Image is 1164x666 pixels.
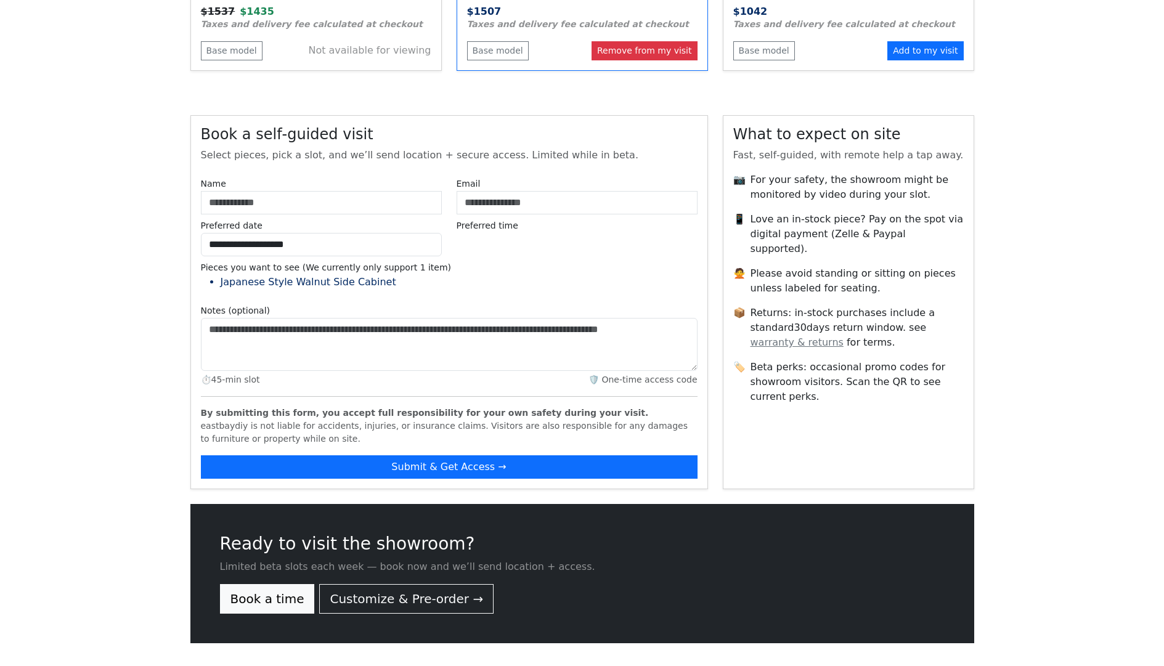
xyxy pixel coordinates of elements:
[201,261,452,274] label: Pieces you want to see (We currently only support 1 item)
[733,148,964,163] p: Fast, self‑guided, with remote help a tap away.
[733,173,746,202] span: 📷
[220,559,945,574] p: Limited beta slots each week — book now and we’ll send location + access.
[733,6,768,17] span: $ 1042
[201,126,698,144] h3: Book a self‑guided visit
[201,148,698,163] p: Select pieces, pick a slot, and we’ll send location + secure access. Limited while in beta.
[308,43,431,58] span: Not available for viewing
[733,306,746,350] span: 📦
[457,219,518,232] label: Preferred time
[588,373,697,386] span: 🛡️ One‑time access code
[751,306,964,350] span: Returns: in‑stock purchases include a standard 30 days return window. see for terms.
[733,266,746,296] span: 🙅
[887,41,963,60] button: Add to my visit
[201,219,263,232] label: Preferred date
[751,336,844,348] a: warranty & returns
[467,41,529,60] a: Base model
[201,19,423,29] small: Taxes and delivery fee calculated at checkout
[733,41,795,60] a: Base model
[751,360,964,404] span: Beta perks: occasional promo codes for showroom visitors. Scan the QR to see current perks.
[319,584,494,614] a: Customize & Pre‑order →
[733,126,901,143] span: What to expect on site
[220,534,945,554] h3: Ready to visit the showroom?
[201,373,260,386] span: ⏱️ 45 -min slot
[201,408,649,418] b: By submitting this form, you accept full responsibility for your own safety during your visit.
[201,455,698,479] button: Submit & Get Access →
[201,177,226,190] label: Name
[201,407,698,445] p: eastbaydiy is not liable for accidents, injuries, or insurance claims. Visitors are also responsi...
[201,41,263,60] a: Base model
[467,19,689,29] small: Taxes and delivery fee calculated at checkout
[733,19,955,29] small: Taxes and delivery fee calculated at checkout
[733,360,746,404] span: 🏷️
[751,212,964,256] span: Love an in‑stock piece? Pay on the spot via digital payment (Zelle & Paypal supported).
[201,6,235,17] s: $ 1537
[457,177,481,190] label: Email
[240,6,274,17] span: $ 1435
[733,212,746,256] span: 📱
[221,275,698,290] li: Japanese Style Walnut Side Cabinet
[751,173,964,202] span: For your safety, the showroom might be monitored by video during your slot.
[201,304,271,317] label: Notes (optional)
[751,266,964,296] span: Please avoid standing or sitting on pieces unless labeled for seating.
[467,6,502,17] span: $ 1507
[592,41,698,60] button: Remove from my visit
[220,584,315,614] a: Book a time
